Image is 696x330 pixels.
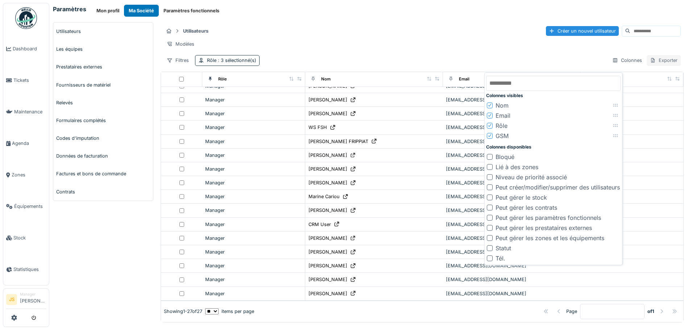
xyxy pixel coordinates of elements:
[496,193,547,202] div: Peut gérer le stock
[446,276,577,283] div: [EMAIL_ADDRESS][DOMAIN_NAME]
[14,203,46,210] span: Équipements
[446,166,577,172] div: [EMAIL_ADDRESS][DOMAIN_NAME]
[53,58,153,76] a: Prestataires externes
[205,96,302,103] div: Manager
[308,262,347,269] div: [PERSON_NAME]
[12,171,46,178] span: Zones
[308,166,347,172] div: [PERSON_NAME]
[647,55,681,66] div: Exporter
[446,290,577,297] div: [EMAIL_ADDRESS][DOMAIN_NAME]
[496,203,557,212] div: Peut gérer les contrats
[486,110,621,121] li: Email
[308,207,347,214] div: [PERSON_NAME]
[308,110,347,117] div: [PERSON_NAME]
[496,254,505,263] div: Tél.
[308,248,347,255] div: [PERSON_NAME]
[20,292,46,297] div: Manager
[205,235,302,242] div: Manager
[496,244,511,252] div: Statut
[20,292,46,307] li: [PERSON_NAME]
[647,308,654,315] strong: of 1
[446,179,577,186] div: [EMAIL_ADDRESS][DOMAIN_NAME]
[53,22,153,40] a: Utilisateurs
[308,235,347,242] div: [PERSON_NAME]
[546,26,619,36] div: Créer un nouvel utilisateur
[308,221,331,228] div: CRM User
[446,235,577,242] div: [EMAIL_ADDRESS][DOMAIN_NAME]
[446,152,577,159] div: [EMAIL_ADDRESS][DOMAIN_NAME]
[53,129,153,147] a: Codes d'imputation
[496,213,601,222] div: Peut gérer les paramètres fonctionnels
[205,193,302,200] div: Manager
[486,121,621,131] li: Rôle
[6,294,17,305] li: JS
[496,111,510,120] div: Email
[205,308,254,315] div: items per page
[496,153,514,161] div: Bloqué
[486,131,621,141] li: GSM
[205,110,302,117] div: Manager
[53,6,86,13] h6: Paramètres
[53,94,153,112] a: Relevés
[308,179,347,186] div: [PERSON_NAME]
[308,152,347,159] div: [PERSON_NAME]
[446,96,577,103] div: [EMAIL_ADDRESS][DOMAIN_NAME]
[13,234,46,241] span: Stock
[205,166,302,172] div: Manager
[446,124,577,131] div: [EMAIL_ADDRESS][DOMAIN_NAME]
[486,100,621,110] li: Nom
[205,138,302,145] div: Manager
[496,101,509,110] div: Nom
[216,58,256,63] span: : 3 sélectionné(s)
[446,138,577,145] div: [EMAIL_ADDRESS][DOMAIN_NAME]
[446,221,577,228] div: [EMAIL_ADDRESS][PERSON_NAME][DOMAIN_NAME]
[308,124,327,131] div: WS FSH
[207,57,256,64] div: Rôle
[609,55,645,66] div: Colonnes
[496,163,538,171] div: Lié à des zones
[496,173,567,181] div: Niveau de priorité associé
[92,5,124,17] button: Mon profil
[53,147,153,165] a: Données de facturation
[459,76,469,82] div: Email
[205,207,302,214] div: Manager
[496,183,620,192] div: Peut créer/modifier/supprimer des utilisateurs
[308,138,368,145] div: [PERSON_NAME] FRIPPIAT
[446,262,577,269] div: [EMAIL_ADDRESS][DOMAIN_NAME]
[496,234,604,242] div: Peut gérer les zones et les équipements
[53,40,153,58] a: Les équipes
[205,152,302,159] div: Manager
[205,179,302,186] div: Manager
[13,45,46,52] span: Dashboard
[205,221,302,228] div: Manager
[308,276,347,283] div: [PERSON_NAME]
[12,140,46,147] span: Agenda
[14,108,46,115] span: Maintenance
[164,308,202,315] div: Showing 1 - 27 of 27
[446,207,577,214] div: [EMAIL_ADDRESS][DOMAIN_NAME]
[15,7,37,29] img: Badge_color-CXgf-gQk.svg
[496,121,507,130] div: Rôle
[53,165,153,183] a: Factures et bons de commande
[308,96,347,103] div: [PERSON_NAME]
[486,92,621,99] div: Colonnes visibles
[496,224,592,232] div: Peut gérer les prestataires externes
[13,77,46,84] span: Tickets
[159,5,224,17] button: Paramètres fonctionnels
[308,290,347,297] div: [PERSON_NAME]
[163,55,192,66] div: Filtres
[13,266,46,273] span: Statistiques
[53,76,153,94] a: Fournisseurs de matériel
[321,76,331,82] div: Nom
[163,39,198,49] div: Modèles
[205,262,302,269] div: Manager
[446,110,577,117] div: [EMAIL_ADDRESS][DOMAIN_NAME]
[53,183,153,201] a: Contrats
[124,5,159,17] button: Ma Société
[205,276,302,283] div: Manager
[205,248,302,255] div: Manager
[446,248,577,255] div: [EMAIL_ADDRESS][DOMAIN_NAME]
[205,290,302,297] div: Manager
[218,76,227,82] div: Rôle
[308,193,340,200] div: Marine Cariou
